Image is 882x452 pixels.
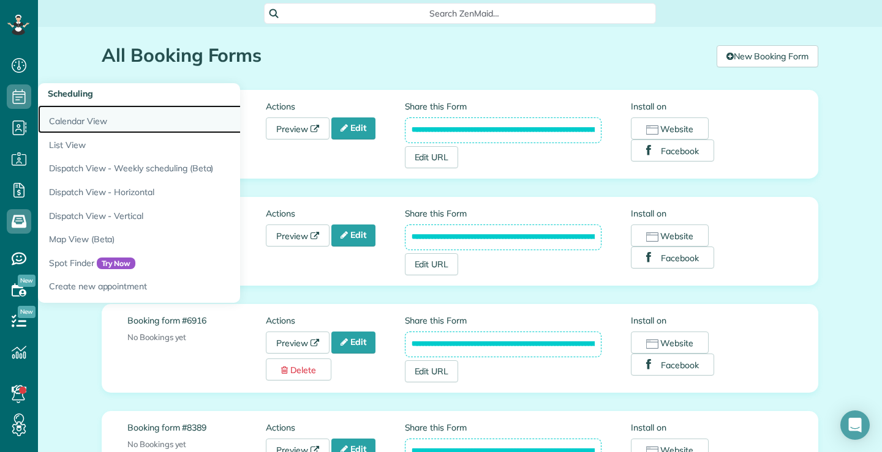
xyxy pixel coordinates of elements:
button: Website [631,332,709,354]
span: Scheduling [48,88,93,99]
a: New Booking Form [717,45,818,67]
label: Share this Form [405,421,602,434]
label: Install on [631,100,793,113]
button: Website [631,224,709,246]
label: Share this Form [405,314,602,327]
span: No Bookings yet [127,332,186,342]
div: Open Intercom Messenger [840,410,870,440]
a: Delete [266,358,331,380]
label: Share this Form [405,207,602,220]
a: Dispatch View - Vertical [38,204,344,228]
a: Calendar View [38,105,344,133]
label: Share this Form [405,100,602,113]
label: Install on [631,314,793,327]
label: Actions [266,207,404,220]
a: Dispatch View - Weekly scheduling (Beta) [38,157,344,180]
span: Try Now [97,257,136,270]
label: Booking form #6916 [127,314,266,327]
button: Facebook [631,354,714,376]
a: Preview [266,117,330,139]
label: Actions [266,100,404,113]
label: Install on [631,421,793,434]
span: New [18,306,36,318]
button: Website [631,117,709,139]
a: Preview [266,332,330,354]
a: Create new appointment [38,275,344,303]
a: List View [38,133,344,157]
button: Facebook [631,246,714,269]
label: Booking form #8389 [127,421,266,434]
label: Actions [266,421,404,434]
a: Dispatch View - Horizontal [38,180,344,204]
span: No Bookings yet [127,439,186,449]
label: Install on [631,207,793,220]
a: Edit URL [405,360,459,382]
a: Edit [331,224,375,246]
a: Map View (Beta) [38,228,344,251]
button: Facebook [631,139,714,161]
h1: All Booking Forms [102,45,707,65]
span: New [18,275,36,287]
a: Edit URL [405,146,459,168]
a: Edit [331,117,375,139]
a: Preview [266,224,330,246]
a: Edit [331,332,375,354]
a: Spot FinderTry Now [38,251,344,275]
label: Actions [266,314,404,327]
a: Edit URL [405,253,459,275]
